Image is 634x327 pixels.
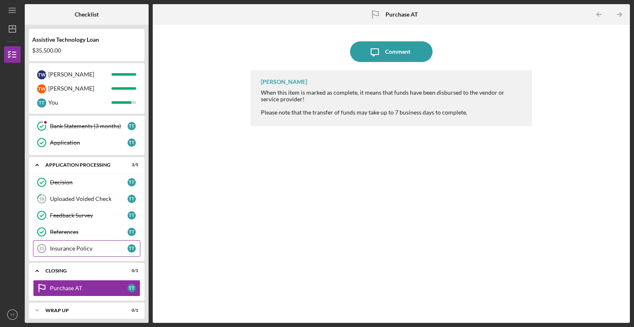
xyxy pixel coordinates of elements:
div: Purchase AT [50,285,128,291]
a: Purchase ATTT [33,280,140,296]
a: ApplicationTT [33,134,140,151]
div: $35,500.00 [32,47,141,54]
div: T T [128,122,136,130]
a: 21Insurance PolicyTT [33,240,140,257]
div: When this item is marked as complete, it means that funds have been disbursed to the vendor or se... [261,89,524,116]
button: Comment [350,41,433,62]
div: T W [37,84,46,93]
div: Feedback Survey [50,212,128,219]
div: Wrap up [45,308,118,313]
div: T T [128,138,136,147]
div: Bank Statements (3 months) [50,123,128,129]
div: Assistive Technology Loan [32,36,141,43]
text: TT [10,313,15,317]
b: Checklist [75,11,99,18]
b: Purchase AT [386,11,418,18]
div: T T [128,244,136,253]
a: ReferencesTT [33,224,140,240]
tspan: 18 [39,196,44,202]
a: DecisionTT [33,174,140,191]
div: Decision [50,179,128,186]
div: Comment [385,41,410,62]
a: 18Uploaded Voided CheckTT [33,191,140,207]
div: [PERSON_NAME] [261,79,307,85]
div: [PERSON_NAME] [48,67,111,81]
div: [PERSON_NAME] [48,81,111,95]
a: Bank Statements (3 months)TT [33,118,140,134]
div: T T [128,178,136,186]
a: Feedback SurveyTT [33,207,140,224]
div: T T [37,98,46,107]
div: T T [128,195,136,203]
tspan: 21 [39,246,44,251]
div: References [50,229,128,235]
div: Uploaded Voided Check [50,196,128,202]
div: You [48,95,111,110]
div: T T [128,211,136,220]
div: 0 / 1 [123,268,138,273]
div: T W [37,70,46,79]
div: 3 / 5 [123,162,138,167]
div: Insurance Policy [50,245,128,252]
div: Application [50,139,128,146]
div: T T [128,228,136,236]
div: Application Processing [45,162,118,167]
div: Closing [45,268,118,273]
div: 0 / 1 [123,308,138,313]
button: TT [4,306,21,323]
div: T T [128,284,136,292]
